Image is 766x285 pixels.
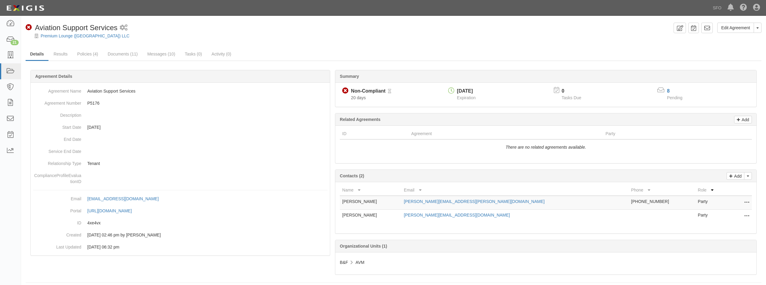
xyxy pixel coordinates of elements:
[696,210,728,223] td: Party
[33,121,81,130] dt: Start Date
[49,48,72,60] a: Results
[340,196,402,210] td: [PERSON_NAME]
[33,229,81,238] dt: Created
[740,4,747,11] i: Help Center - Complianz
[33,97,81,106] dt: Agreement Number
[404,213,510,217] a: [PERSON_NAME][EMAIL_ADDRESS][DOMAIN_NAME]
[457,88,476,95] div: [DATE]
[351,95,366,100] span: Since 09/05/2025
[667,95,682,100] span: Pending
[33,85,327,97] dd: Aviation Support Services
[710,2,724,14] a: SFO
[26,24,32,31] i: Non-Compliant
[33,145,81,154] dt: Service End Date
[33,193,81,202] dt: Email
[342,88,349,94] i: Non-Compliant
[33,85,81,94] dt: Agreement Name
[457,95,476,100] span: Expiration
[87,196,159,202] div: [EMAIL_ADDRESS][DOMAIN_NAME]
[33,205,81,214] dt: Portal
[340,210,402,223] td: [PERSON_NAME]
[340,260,348,265] span: B&F
[727,172,744,180] a: Add
[33,157,327,169] dd: Tenant
[696,196,728,210] td: Party
[717,23,754,33] a: Edit Agreement
[340,173,364,178] b: Contacts (2)
[733,173,742,179] p: Add
[506,145,586,150] i: There are no related agreements available.
[696,185,728,196] th: Role
[562,88,589,95] p: 0
[26,48,48,61] a: Details
[355,260,364,265] span: AVM
[33,169,81,185] dt: ComplianceProfileEvaluationID
[351,88,386,95] div: Non-Compliant
[180,48,206,60] a: Tasks (0)
[207,48,236,60] a: Activity (0)
[340,244,387,249] b: Organizational Units (1)
[404,199,545,204] a: [PERSON_NAME][EMAIL_ADDRESS][PERSON_NAME][DOMAIN_NAME]
[5,3,46,14] img: logo-5460c22ac91f19d4615b14bd174203de0afe785f0fc80cf4dbbc73dc1793850b.png
[667,88,670,93] a: 8
[120,25,128,31] i: 2 scheduled workflows
[562,95,581,100] span: Tasks Due
[33,121,327,133] dd: [DATE]
[629,196,696,210] td: [PHONE_NUMBER]
[740,116,749,123] p: Add
[33,133,81,142] dt: End Date
[33,109,81,118] dt: Description
[11,40,19,45] div: 21
[33,229,327,241] dd: [DATE] 02:46 pm by [PERSON_NAME]
[402,185,629,196] th: Email
[143,48,180,60] a: Messages (10)
[33,241,81,250] dt: Last Updated
[33,217,81,226] dt: ID
[103,48,142,60] a: Documents (11)
[409,128,603,139] th: Agreement
[603,128,715,139] th: Party
[87,196,165,201] a: [EMAIL_ADDRESS][DOMAIN_NAME]
[33,241,327,253] dd: [DATE] 06:32 pm
[35,74,72,79] b: Agreement Details
[388,89,391,93] i: Pending Review
[33,217,327,229] dd: 4xe4vx
[87,208,138,213] a: [URL][DOMAIN_NAME]
[26,23,117,33] div: Aviation Support Services
[340,74,359,79] b: Summary
[35,24,117,32] span: Aviation Support Services
[33,157,81,166] dt: Relationship Type
[73,48,103,60] a: Policies (4)
[41,33,129,38] a: Premium Lounge ([GEOGRAPHIC_DATA]) LLC
[33,97,327,109] dd: P5176
[340,185,402,196] th: Name
[340,117,380,122] b: Related Agreements
[734,116,752,123] a: Add
[340,128,409,139] th: ID
[629,185,696,196] th: Phone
